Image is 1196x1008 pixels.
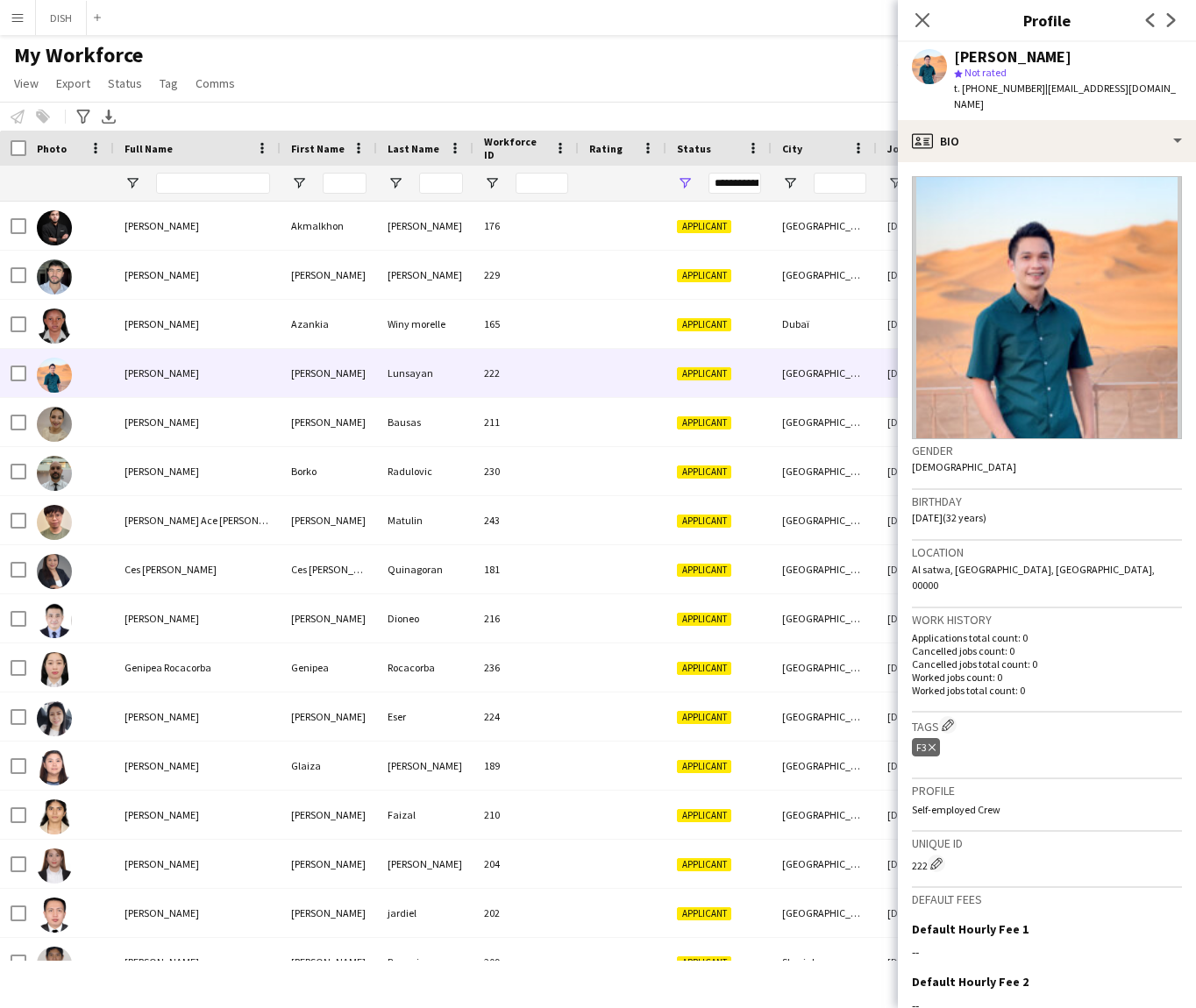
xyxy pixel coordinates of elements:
div: 224 [473,692,579,741]
div: 204 [473,840,579,888]
span: Applicant [677,662,731,675]
div: 202 [473,889,579,937]
span: [PERSON_NAME] [125,955,199,969]
button: Open Filter Menu [125,175,140,191]
div: 236 [473,643,579,692]
span: Rating [589,142,623,155]
div: [DATE] [877,398,982,446]
div: [GEOGRAPHIC_DATA] [772,251,877,299]
div: Eser [377,692,473,741]
span: [PERSON_NAME] [125,808,199,821]
span: Applicant [677,220,731,233]
span: | [EMAIL_ADDRESS][DOMAIN_NAME] [954,82,1176,110]
img: Ben Bryan Lunsayan [37,358,72,393]
span: Applicant [677,515,731,528]
button: Open Filter Menu [782,175,798,191]
img: Crew avatar or photo [912,176,1182,439]
div: Lunsayan [377,349,473,397]
span: Applicant [677,465,731,479]
div: -- [912,944,1182,960]
span: [PERSON_NAME] [125,759,199,772]
input: Last Name Filter Input [419,173,463,194]
span: Applicant [677,956,731,969]
span: Applicant [677,318,731,331]
div: [GEOGRAPHIC_DATA] [772,545,877,593]
span: Applicant [677,564,731,577]
div: [GEOGRAPHIC_DATA] [772,496,877,544]
span: [PERSON_NAME] [125,465,199,478]
div: 230 [473,447,579,495]
div: Borko [281,447,377,495]
div: [GEOGRAPHIC_DATA] [772,742,877,790]
span: [PERSON_NAME] [125,857,199,870]
span: Genipea Rocacorba [125,661,211,674]
span: Export [56,75,90,91]
div: [DATE] [877,202,982,250]
div: [PERSON_NAME] [281,889,377,937]
div: [GEOGRAPHIC_DATA] [772,398,877,446]
span: Status [677,142,711,155]
div: [DATE] [877,594,982,642]
div: Azankia [281,300,377,348]
div: Bio [898,120,1196,162]
div: [DATE] [877,300,982,348]
div: [PERSON_NAME] [377,202,473,250]
div: [DATE] [877,447,982,495]
div: 176 [473,202,579,250]
span: Applicant [677,907,731,920]
a: Status [101,72,149,95]
div: [DATE] [877,545,982,593]
div: [DATE] [877,938,982,986]
a: View [7,72,46,95]
span: Comms [196,75,235,91]
div: [GEOGRAPHIC_DATA] [772,643,877,692]
div: [PERSON_NAME] [281,840,377,888]
img: Akmalkhon Rashidkhonov [37,210,72,245]
span: Applicant [677,809,731,822]
span: First Name [291,142,345,155]
h3: Profile [912,783,1182,799]
div: [GEOGRAPHIC_DATA] [772,692,877,741]
div: [DATE] [877,889,982,937]
div: Genipea [281,643,377,692]
p: Self-employed Crew [912,803,1182,816]
img: Borko Radulovic [37,456,72,491]
div: 209 [473,938,579,986]
img: Andres Riaño [37,259,72,295]
button: Open Filter Menu [484,175,500,191]
div: Bagacina [377,938,473,986]
div: [PERSON_NAME] [377,742,473,790]
div: Bausas [377,398,473,446]
span: Applicant [677,416,731,429]
div: 229 [473,251,579,299]
span: [PERSON_NAME] [125,612,199,625]
p: Cancelled jobs total count: 0 [912,657,1182,671]
span: Applicant [677,858,731,871]
h3: Work history [912,612,1182,628]
span: Workforce ID [484,135,547,161]
span: Applicant [677,711,731,724]
h3: Gender [912,443,1182,458]
input: City Filter Input [814,173,866,194]
img: Azankia Winy morelle [37,309,72,344]
span: View [14,75,39,91]
div: Dubaï [772,300,877,348]
p: Applications total count: 0 [912,631,1182,644]
input: Workforce ID Filter Input [516,173,568,194]
span: [PERSON_NAME] [125,268,199,281]
img: Jasmin de castro [37,848,72,884]
span: Full Name [125,142,173,155]
span: [DEMOGRAPHIC_DATA] [912,460,1016,473]
span: [PERSON_NAME] [125,710,199,723]
div: [DATE] [877,840,982,888]
div: [DATE] [877,251,982,299]
h3: Birthday [912,493,1182,509]
div: 243 [473,496,579,544]
span: My Workforce [14,42,143,68]
div: Rocacorba [377,643,473,692]
img: Ces Angelica Quinagoran [37,554,72,589]
span: [PERSON_NAME] Ace [PERSON_NAME] [125,514,294,527]
h3: Unique ID [912,835,1182,851]
div: [DATE] [877,643,982,692]
a: Tag [153,72,185,95]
